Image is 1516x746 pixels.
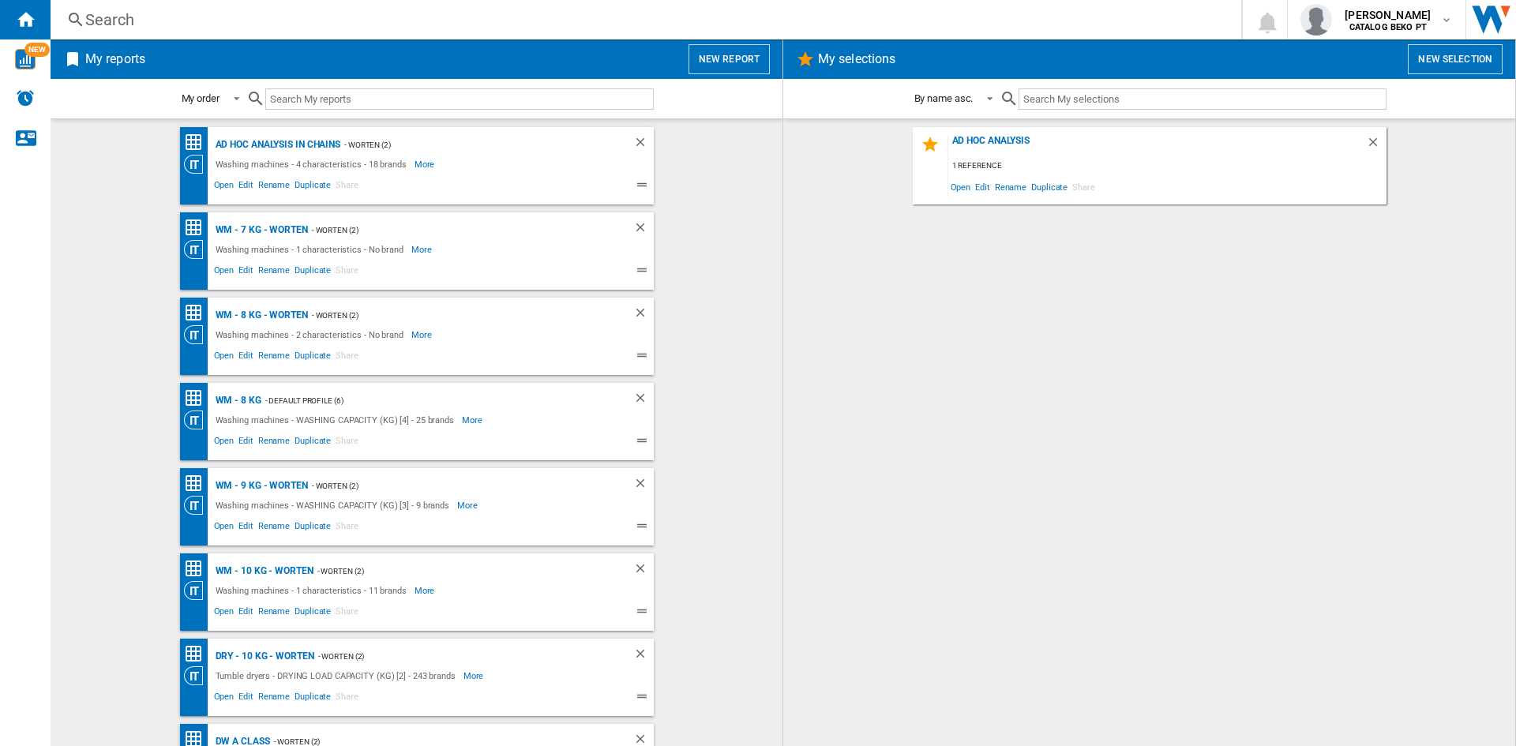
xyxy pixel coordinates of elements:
[184,644,212,664] div: Price Matrix
[236,689,256,708] span: Edit
[313,561,602,581] div: - Worten (2)
[212,178,237,197] span: Open
[333,178,361,197] span: Share
[292,433,333,452] span: Duplicate
[333,519,361,538] span: Share
[633,476,654,496] div: Delete
[1300,4,1332,36] img: profile.jpg
[236,178,256,197] span: Edit
[256,178,292,197] span: Rename
[415,155,437,174] span: More
[256,433,292,452] span: Rename
[333,263,361,282] span: Share
[633,135,654,155] div: Delete
[633,220,654,240] div: Delete
[212,476,308,496] div: WM - 9 Kg - WORTEN
[184,388,212,408] div: Price Matrix
[182,92,220,104] div: My order
[633,391,654,410] div: Delete
[256,348,292,367] span: Rename
[457,496,480,515] span: More
[212,433,237,452] span: Open
[184,474,212,493] div: Price Matrix
[212,263,237,282] span: Open
[212,325,411,344] div: Washing machines - 2 characteristics - No brand
[15,49,36,69] img: wise-card.svg
[1345,7,1431,23] span: [PERSON_NAME]
[212,581,415,600] div: Washing machines - 1 characteristics - 11 brands
[212,348,237,367] span: Open
[973,176,993,197] span: Edit
[184,240,212,259] div: Category View
[212,666,463,685] div: Tumble dryers - DRYING LOAD CAPACITY (KG) [2] - 243 brands
[236,263,256,282] span: Edit
[411,325,434,344] span: More
[16,88,35,107] img: alerts-logo.svg
[308,220,602,240] div: - Worten (2)
[1019,88,1386,110] input: Search My selections
[212,561,313,581] div: WM - 10 Kg - WORTEN
[415,581,437,600] span: More
[85,9,1200,31] div: Search
[314,647,602,666] div: - Worten (2)
[411,240,434,259] span: More
[184,666,212,685] div: Category View
[236,604,256,623] span: Edit
[633,561,654,581] div: Delete
[261,391,602,410] div: - Default profile (6)
[340,135,601,155] div: - Worten (2)
[993,176,1029,197] span: Rename
[212,391,261,410] div: WM - 8 Kg
[948,176,974,197] span: Open
[212,519,237,538] span: Open
[212,155,415,174] div: Washing machines - 4 characteristics - 18 brands
[292,348,333,367] span: Duplicate
[1349,22,1427,32] b: CATALOG BEKO PT
[184,155,212,174] div: Category View
[308,306,602,325] div: - Worten (2)
[1408,44,1503,74] button: New selection
[236,348,256,367] span: Edit
[689,44,770,74] button: New report
[212,240,411,259] div: Washing machines - 1 characteristics - No brand
[184,410,212,429] div: Category View
[265,88,654,110] input: Search My reports
[914,92,974,104] div: By name asc.
[212,220,308,240] div: WM - 7 Kg - WORTEN
[333,348,361,367] span: Share
[1029,176,1070,197] span: Duplicate
[24,43,50,57] span: NEW
[212,496,458,515] div: Washing machines - WASHING CAPACITY (KG) [3] - 9 brands
[184,325,212,344] div: Category View
[292,604,333,623] span: Duplicate
[333,604,361,623] span: Share
[292,689,333,708] span: Duplicate
[1070,176,1098,197] span: Share
[462,410,485,429] span: More
[184,218,212,238] div: Price Matrix
[463,666,486,685] span: More
[184,581,212,600] div: Category View
[292,178,333,197] span: Duplicate
[1366,135,1387,156] div: Delete
[184,559,212,579] div: Price Matrix
[948,156,1387,176] div: 1 reference
[212,604,237,623] span: Open
[815,44,899,74] h2: My selections
[184,496,212,515] div: Category View
[333,433,361,452] span: Share
[212,306,308,325] div: WM - 8 Kg - WORTEN
[333,689,361,708] span: Share
[633,647,654,666] div: Delete
[212,689,237,708] span: Open
[256,604,292,623] span: Rename
[236,433,256,452] span: Edit
[256,689,292,708] span: Rename
[212,135,341,155] div: AD HOC ANALYSIS IN CHAINS
[236,519,256,538] span: Edit
[184,303,212,323] div: Price Matrix
[256,263,292,282] span: Rename
[82,44,148,74] h2: My reports
[256,519,292,538] span: Rename
[633,306,654,325] div: Delete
